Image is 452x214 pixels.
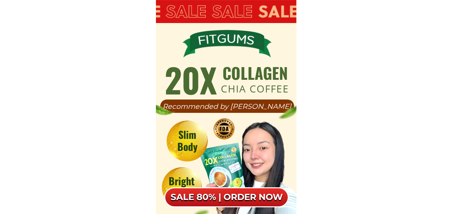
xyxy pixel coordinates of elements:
h1: Recommended by [PERSON_NAME] [160,103,294,110]
h1: collagen [220,65,290,81]
h1: 20X [164,63,217,96]
h1: Bright Skin [165,175,198,199]
h6: SALE 80% | ORDER NOW [164,192,289,203]
h1: chia coffee [220,84,290,94]
h1: Slim Body [170,129,204,153]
